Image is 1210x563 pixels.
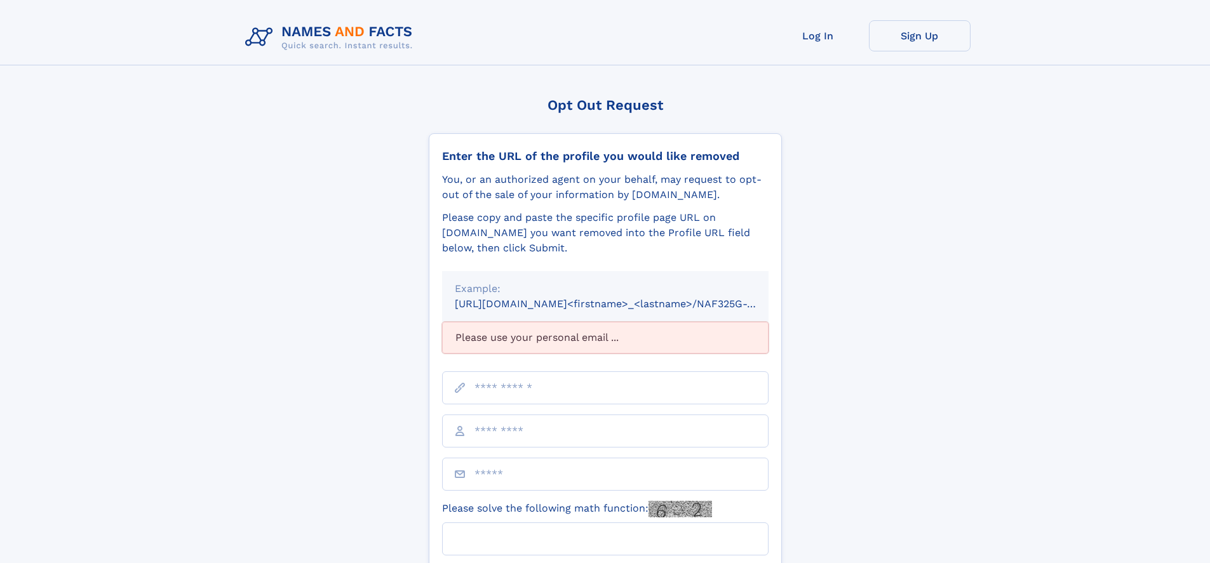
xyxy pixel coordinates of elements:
img: Logo Names and Facts [240,20,423,55]
a: Log In [767,20,869,51]
a: Sign Up [869,20,971,51]
div: You, or an authorized agent on your behalf, may request to opt-out of the sale of your informatio... [442,172,769,202]
div: Example: [455,281,756,296]
small: [URL][DOMAIN_NAME]<firstname>_<lastname>/NAF325G-xxxxxxxx [455,298,793,310]
label: Please solve the following math function: [442,501,712,517]
div: Enter the URL of the profile you would like removed [442,149,769,163]
div: Please use your personal email ... [442,322,769,354]
div: Opt Out Request [429,97,782,113]
div: Please copy and paste the specific profile page URL on [DOMAIN_NAME] you want removed into the Pr... [442,210,769,256]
